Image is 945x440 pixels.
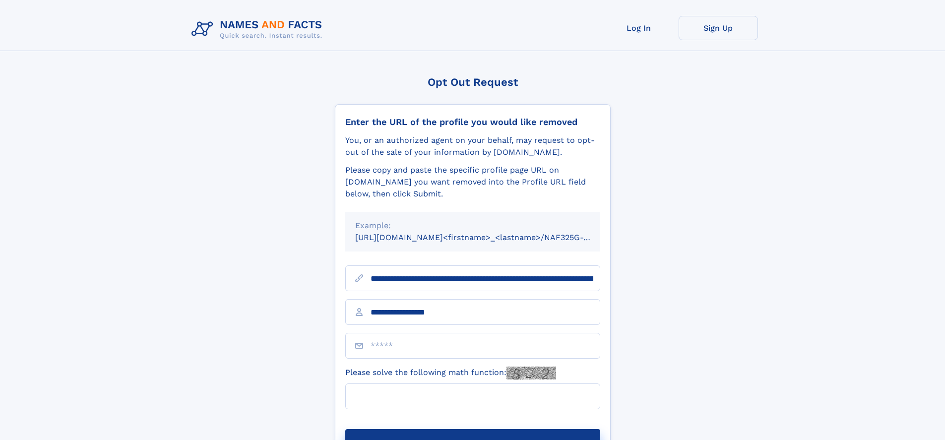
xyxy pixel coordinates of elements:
[345,134,600,158] div: You, or an authorized agent on your behalf, may request to opt-out of the sale of your informatio...
[345,367,556,379] label: Please solve the following math function:
[335,76,611,88] div: Opt Out Request
[345,117,600,127] div: Enter the URL of the profile you would like removed
[355,220,590,232] div: Example:
[345,164,600,200] div: Please copy and paste the specific profile page URL on [DOMAIN_NAME] you want removed into the Pr...
[599,16,679,40] a: Log In
[355,233,619,242] small: [URL][DOMAIN_NAME]<firstname>_<lastname>/NAF325G-xxxxxxxx
[188,16,330,43] img: Logo Names and Facts
[679,16,758,40] a: Sign Up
